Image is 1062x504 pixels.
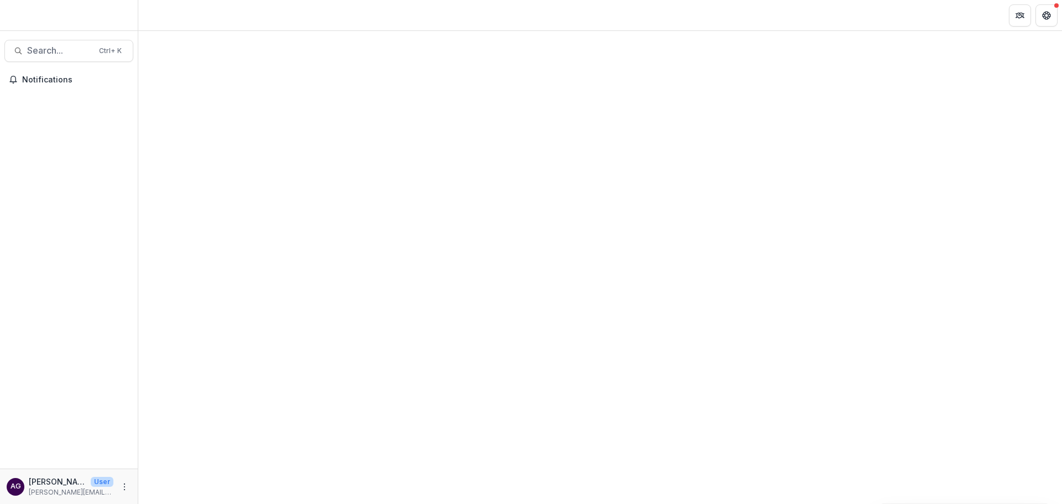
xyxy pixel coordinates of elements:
[91,477,113,487] p: User
[1009,4,1031,27] button: Partners
[4,71,133,89] button: Notifications
[4,40,133,62] button: Search...
[143,7,190,23] nav: breadcrumb
[27,45,92,56] span: Search...
[29,487,113,497] p: [PERSON_NAME][EMAIL_ADDRESS][PERSON_NAME][DOMAIN_NAME]
[11,483,21,490] div: Alan Griffin
[97,45,124,57] div: Ctrl + K
[29,476,86,487] p: [PERSON_NAME]
[118,480,131,493] button: More
[1035,4,1058,27] button: Get Help
[22,75,129,85] span: Notifications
